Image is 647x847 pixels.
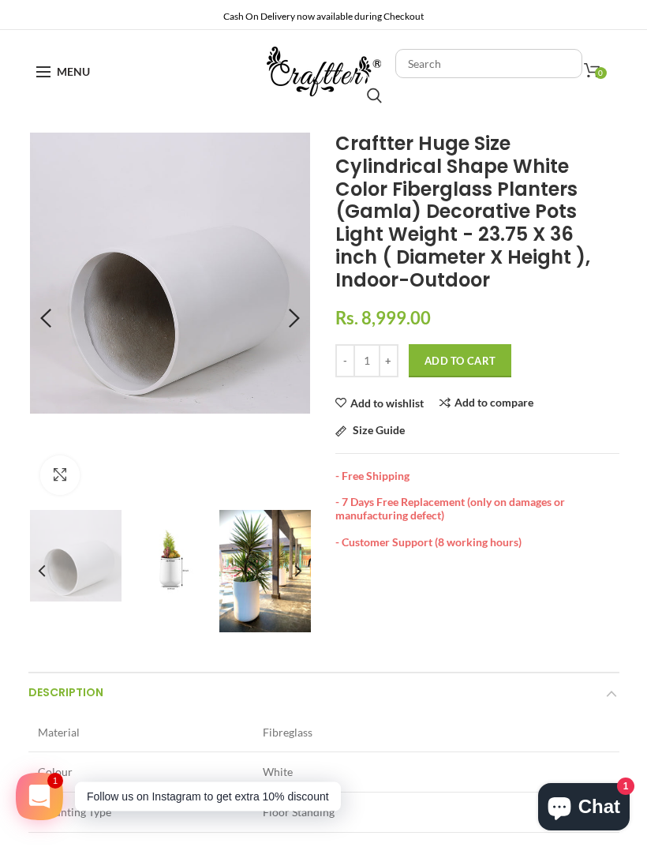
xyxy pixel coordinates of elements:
[57,64,90,80] span: Menu
[335,344,355,377] input: -
[335,453,619,549] div: - Free Shipping - 7 Days Free Replacement (only on damages or manufacturing defect) - Customer Su...
[28,684,103,700] span: Description
[28,673,619,713] a: Description
[353,423,405,437] span: Size Guide
[350,398,424,409] span: Add to wishlist
[439,397,533,409] a: Add to compare
[367,88,382,103] input: Search
[533,783,634,834] inbox-online-store-chat: Shopify online store chat
[263,765,293,778] span: White
[335,130,590,293] span: Craftter Huge Size Cylindrical Shape White Color Fiberglass Planters (Gamla) Decorative Pots Ligh...
[47,773,64,789] span: 1
[263,725,312,739] span: Fibreglass
[267,47,381,96] img: craftter.com
[409,344,511,377] button: Add to Cart
[125,510,216,602] img: CFPL-23-W-5_150x_crop_center.jpg
[30,510,122,602] img: CFPL-23-W-3_150x_crop_center.jpg
[335,398,424,409] a: Add to wishlist
[379,344,398,377] input: +
[335,307,431,328] span: Rs. 8,999.00
[38,805,111,819] span: Mounting Type
[395,49,582,78] input: Search
[219,510,311,632] img: CFPL-23-W-6_150x_crop_center.jpg
[335,425,405,437] a: Size Guide
[454,395,533,409] span: Add to compare
[38,725,80,739] span: Material
[595,67,607,79] span: 0
[38,765,73,778] span: Colour
[263,805,335,819] span: Floor Standing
